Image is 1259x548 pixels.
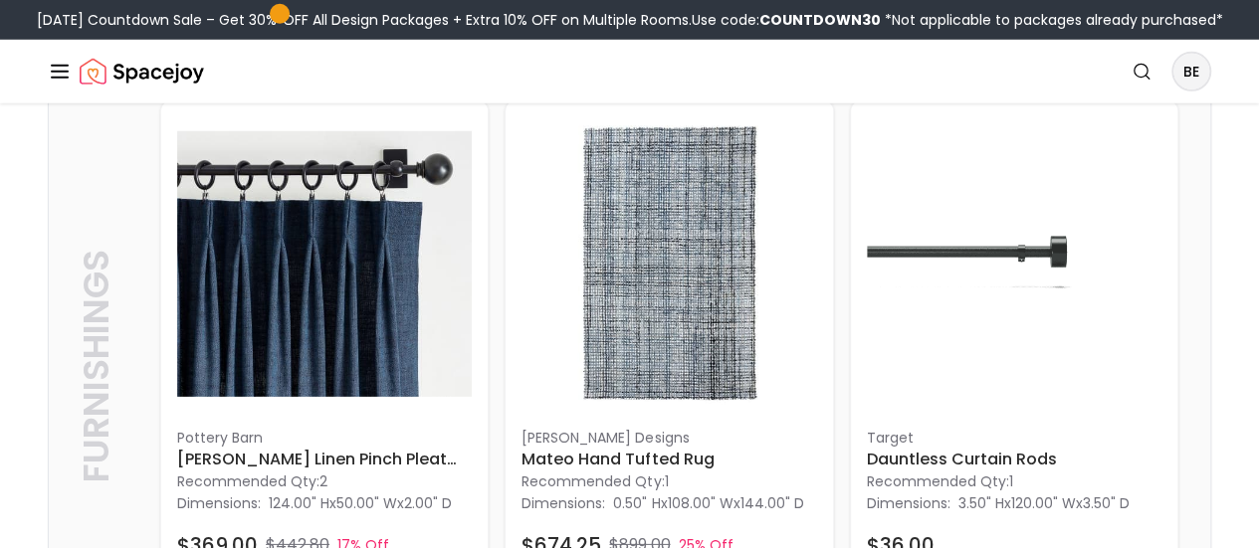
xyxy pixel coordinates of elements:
[867,116,1161,411] img: Dauntless Curtain Rods image
[692,10,881,30] span: Use code:
[613,493,660,513] span: 0.50" H
[881,10,1223,30] span: *Not applicable to packages already purchased*
[958,493,1004,513] span: 3.50" H
[80,52,204,91] a: Spacejoy
[667,493,733,513] span: 108.00" W
[522,448,816,471] h6: Mateo Hand Tufted Rug
[1171,52,1211,91] button: BE
[522,116,816,411] img: Mateo Hand Tufted Rug image
[404,493,452,513] span: 2.00" D
[867,448,1161,471] h6: Dauntless Curtain Rods
[177,428,472,448] p: Pottery Barn
[867,428,1161,448] p: Target
[522,471,816,491] p: Recommended Qty: 1
[177,471,472,491] p: Recommended Qty: 2
[1011,493,1076,513] span: 120.00" W
[1083,493,1130,513] span: 3.50" D
[336,493,397,513] span: 50.00" W
[867,471,1161,491] p: Recommended Qty: 1
[80,52,204,91] img: Spacejoy Logo
[177,448,472,471] h6: [PERSON_NAME] Linen Pinch Pleat Curtain_Midnight
[177,491,261,515] p: Dimensions:
[522,491,605,515] p: Dimensions:
[37,10,1223,30] div: [DATE] Countdown Sale – Get 30% OFF All Design Packages + Extra 10% OFF on Multiple Rooms.
[613,493,803,513] p: x x
[958,493,1130,513] p: x x
[269,493,452,513] p: x x
[48,40,1211,103] nav: Global
[177,116,472,411] img: Emery Linen Pinch Pleat Curtain_Midnight image
[739,493,803,513] span: 144.00" D
[522,428,816,448] p: [PERSON_NAME] Designs
[269,493,329,513] span: 124.00" H
[1173,54,1209,90] span: BE
[759,10,881,30] b: COUNTDOWN30
[867,491,950,515] p: Dimensions:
